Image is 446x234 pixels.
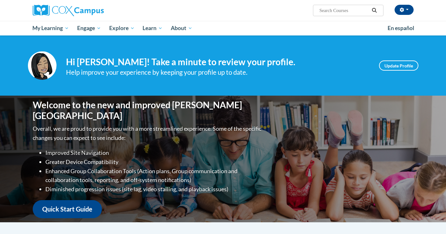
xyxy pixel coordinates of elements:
span: En español [388,25,414,31]
span: Explore [109,24,135,32]
li: Enhanced Group Collaboration Tools (Action plans, Group communication and collaboration tools, re... [45,167,263,185]
a: Cox Campus [33,5,153,16]
span: My Learning [32,24,69,32]
a: Explore [105,21,139,35]
p: Overall, we are proud to provide you with a more streamlined experience. Some of the specific cha... [33,124,263,142]
h1: Welcome to the new and improved [PERSON_NAME][GEOGRAPHIC_DATA] [33,100,263,121]
img: Cox Campus [33,5,104,16]
li: Improved Site Navigation [45,148,263,157]
span: About [171,24,192,32]
input: Search Courses [319,7,369,14]
li: Greater Device Compatibility [45,157,263,167]
div: Help improve your experience by keeping your profile up to date. [66,67,369,78]
a: Update Profile [379,60,418,71]
a: My Learning [29,21,73,35]
span: Engage [77,24,101,32]
a: Quick Start Guide [33,200,102,218]
a: Engage [73,21,105,35]
button: Search [369,7,379,14]
a: Learn [138,21,167,35]
li: Diminished progression issues (site lag, video stalling, and playback issues) [45,185,263,194]
a: En español [383,22,418,35]
h4: Hi [PERSON_NAME]! Take a minute to review your profile. [66,57,369,67]
img: Profile Image [28,51,57,80]
div: Main menu [23,21,423,35]
button: Account Settings [395,5,414,15]
a: About [167,21,196,35]
span: Learn [143,24,163,32]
